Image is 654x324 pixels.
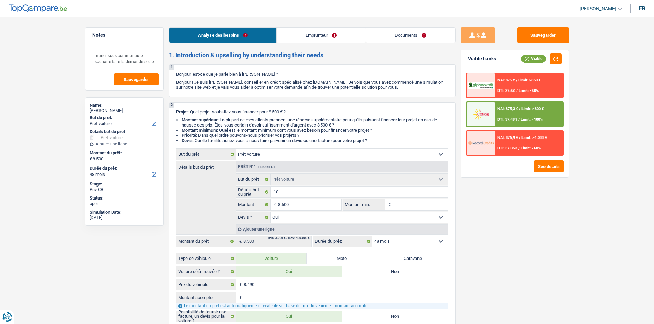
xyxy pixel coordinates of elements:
[90,108,159,113] div: [PERSON_NAME]
[182,128,448,133] li: : Quel est le montant minimum dont vous avez besoin pour financer votre projet ?
[385,199,392,210] span: €
[497,88,515,93] span: DTI: 37.5%
[182,138,193,143] span: Devis
[256,165,276,169] span: - Priorité 1
[169,103,174,108] div: 2
[519,88,539,93] span: Limit: <50%
[518,117,520,122] span: /
[169,28,276,43] a: Analyse des besoins
[377,253,448,264] label: Caravane
[169,51,456,59] h2: 1. Introduction & upselling by understanding their needs
[236,311,342,322] label: Oui
[90,142,159,146] div: Ajouter une ligne
[468,56,496,62] div: Viable banks
[236,236,243,247] span: €
[580,6,616,12] span: [PERSON_NAME]
[182,128,217,133] strong: Montant minimum
[516,78,517,82] span: /
[92,32,157,38] h5: Notes
[114,73,159,85] button: Sauvegarder
[236,292,244,303] span: €
[176,253,236,264] label: Type de véhicule
[521,55,546,62] div: Viable
[639,5,645,12] div: fr
[468,136,494,149] img: Record Credits
[90,115,158,120] label: But du prêt:
[236,279,244,290] span: €
[90,166,158,171] label: Durée du prêt:
[182,133,196,138] strong: Priorité
[176,311,236,322] label: Possibilité de fournir une facture, un devis pour la voiture ?
[236,224,448,234] div: Ajouter une ligne
[90,103,159,108] div: Name:
[90,187,159,192] div: Priv CB
[90,201,159,206] div: open
[236,253,307,264] label: Voiture
[236,199,271,210] label: Montant
[90,150,158,156] label: Montant du prêt:
[176,279,236,290] label: Prix du véhicule
[236,212,271,223] label: Devis ?
[343,199,385,210] label: Montant min.
[574,3,622,14] a: [PERSON_NAME]
[90,195,159,201] div: Status:
[277,28,366,43] a: Emprunteur
[497,107,518,111] span: NAI: 875,3 €
[518,78,541,82] span: Limit: >850 €
[176,149,236,160] label: But du prêt
[90,209,159,215] div: Simulation Date:
[236,165,277,169] div: Prêt n°1
[268,237,310,240] div: min: 3.701 € / max: 400.000 €
[521,146,541,151] span: Limit: <60%
[90,181,159,187] div: Stage:
[176,80,448,90] p: Bonjour ! Je suis [PERSON_NAME], conseiller en crédit spécialisé chez [DOMAIN_NAME]. Je vois que ...
[517,27,569,43] button: Sauvegarder
[518,146,520,151] span: /
[497,135,518,140] span: NAI: 876,9 €
[9,4,67,13] img: TopCompare Logo
[521,117,543,122] span: Limit: <100%
[176,109,448,115] p: : Quel projet souhaitez-vous financer pour 8 500 € ?
[176,72,448,77] p: Bonjour, est-ce que je parle bien à [PERSON_NAME] ?
[468,108,494,120] img: Cofidis
[366,28,455,43] a: Documents
[521,107,544,111] span: Limit: >800 €
[519,135,520,140] span: /
[176,292,236,303] label: Montant acompte
[497,117,517,122] span: DTI: 37.48%
[176,303,448,309] div: Le montant du prêt est automatiquement recalculé sur base du prix du véhicule - montant acompte
[182,117,448,128] li: : La plupart de mes clients prennent une réserve supplémentaire pour qu'ils puissent financer leu...
[342,311,448,322] label: Non
[90,129,159,134] div: Détails but du prêt
[182,117,218,122] strong: Montant supérieur
[497,146,517,151] span: DTI: 37.36%
[521,135,547,140] span: Limit: >1.033 €
[176,109,188,115] span: Projet
[313,236,372,247] label: Durée du prêt:
[124,77,149,82] span: Sauvegarder
[176,161,236,169] label: Détails but du prêt
[342,266,448,277] label: Non
[468,82,494,89] img: AlphaCredit
[90,156,92,162] span: €
[90,215,159,220] div: [DATE]
[182,138,448,143] li: : Quelle facilité auriez-vous à nous faire parvenir un devis ou une facture pour votre projet ?
[176,266,236,277] label: Voiture déjà trouvée ?
[236,266,342,277] label: Oui
[516,88,518,93] span: /
[534,160,564,172] button: See details
[169,65,174,70] div: 1
[519,107,520,111] span: /
[176,236,236,247] label: Montant du prêt
[236,174,271,185] label: But du prêt
[236,187,271,197] label: Détails but du prêt
[182,133,448,138] li: : Dans quel ordre pouvons-nous prioriser vos projets ?
[271,199,278,210] span: €
[497,78,515,82] span: NAI: 875 €
[307,253,377,264] label: Moto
